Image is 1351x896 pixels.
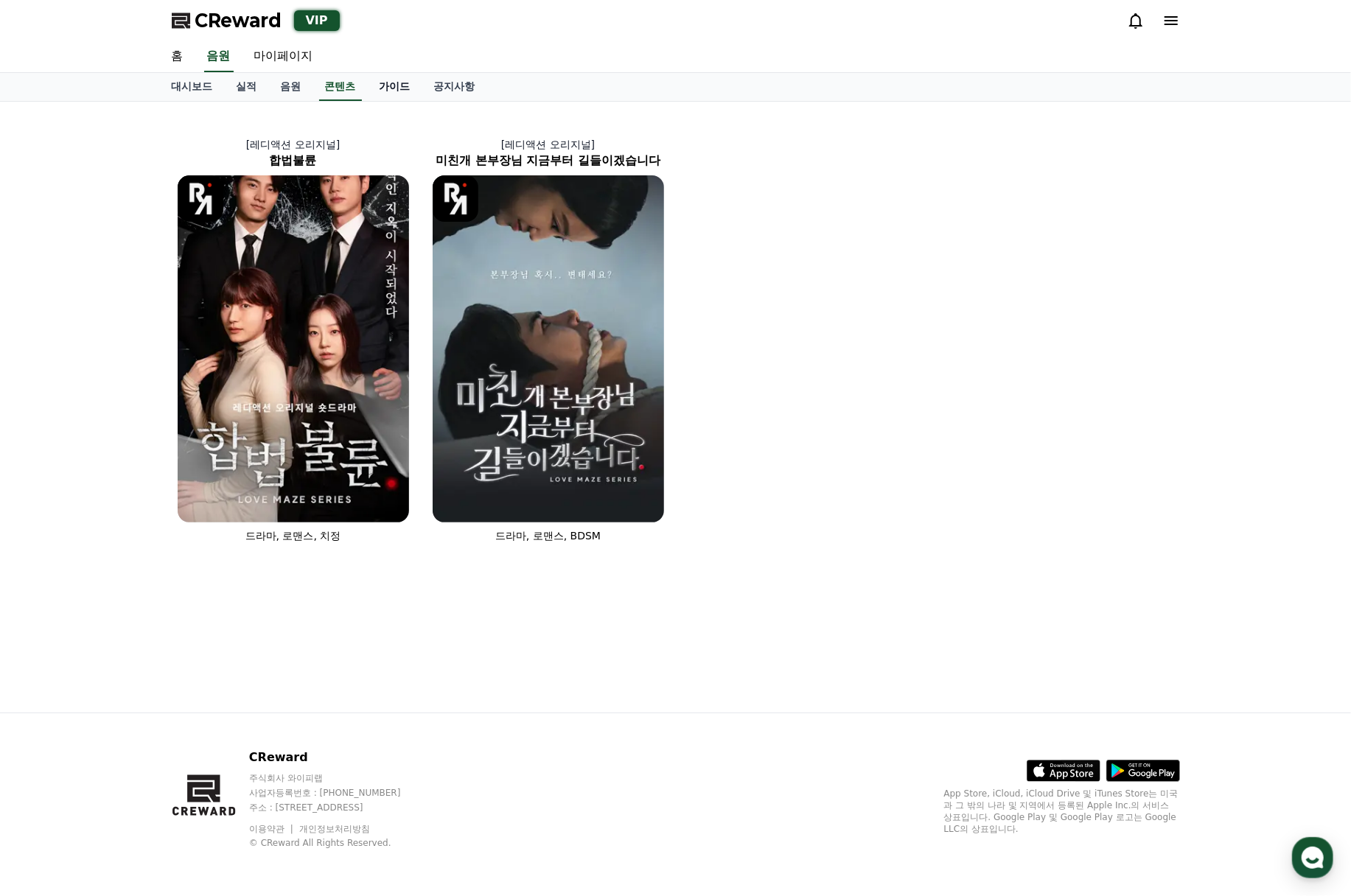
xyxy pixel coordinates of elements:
img: 합법불륜 [178,175,409,522]
img: [object Object] Logo [178,175,224,222]
p: [레디액션 오리지널] [166,137,421,152]
span: 드라마, 로맨스, BDSM [495,530,601,542]
span: CReward [195,9,282,32]
span: 드라마, 로맨스, 치정 [245,530,341,542]
h2: 미친개 본부장님 지금부터 길들이겠습니다 [421,152,676,169]
img: [object Object] Logo [433,175,479,222]
a: [레디액션 오리지널] 합법불륜 합법불륜 [object Object] Logo 드라마, 로맨스, 치정 [166,125,421,555]
span: 홈 [46,489,55,501]
a: CReward [172,9,282,32]
a: 음원 [269,73,313,101]
span: 설정 [228,489,245,501]
a: 개인정보처리방침 [299,824,370,834]
a: 실적 [225,73,269,101]
a: 콘텐츠 [319,73,362,101]
p: App Store, iCloud, iCloud Drive 및 iTunes Store는 미국과 그 밖의 나라 및 지역에서 등록된 Apple Inc.의 서비스 상표입니다. Goo... [944,788,1180,835]
a: 공지사항 [422,73,487,101]
img: 미친개 본부장님 지금부터 길들이겠습니다 [433,175,664,522]
p: CReward [249,749,429,766]
a: 가이드 [368,73,422,101]
p: [레디액션 오리지널] [421,137,676,152]
a: 홈 [160,41,195,72]
a: 이용약관 [249,824,296,834]
div: VIP [294,10,340,31]
a: 마이페이지 [242,41,325,72]
p: 주소 : [STREET_ADDRESS] [249,802,429,813]
a: 홈 [4,467,97,504]
p: © CReward All Rights Reserved. [249,837,429,849]
p: 사업자등록번호 : [PHONE_NUMBER] [249,787,429,799]
p: 주식회사 와이피랩 [249,772,429,784]
a: 대화 [97,467,190,504]
h2: 합법불륜 [166,152,421,169]
a: [레디액션 오리지널] 미친개 본부장님 지금부터 길들이겠습니다 미친개 본부장님 지금부터 길들이겠습니다 [object Object] Logo 드라마, 로맨스, BDSM [421,125,676,555]
a: 음원 [204,41,234,72]
a: 설정 [190,467,283,504]
span: 대화 [135,490,153,502]
a: 대시보드 [160,73,225,101]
